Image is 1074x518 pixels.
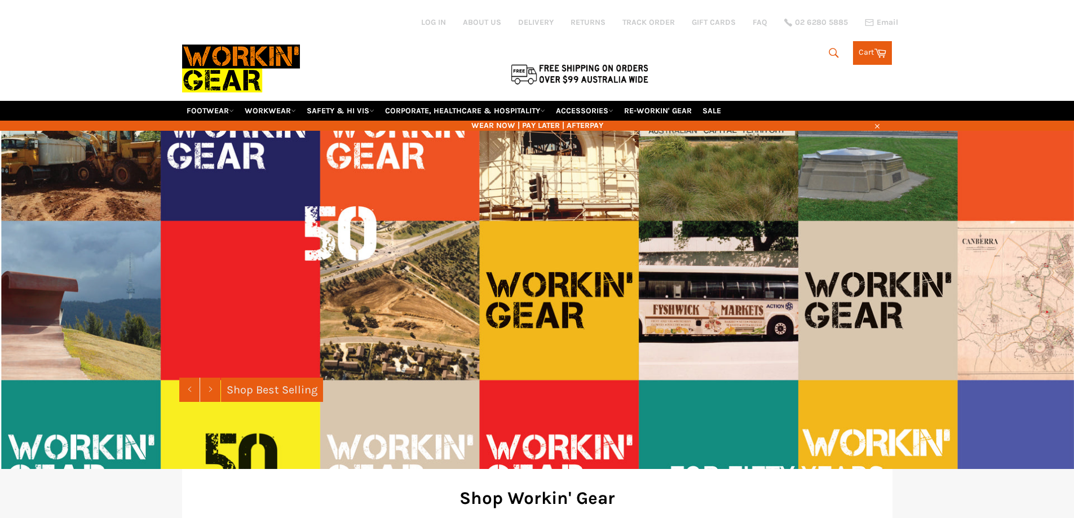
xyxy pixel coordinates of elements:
[421,17,446,27] a: Log in
[463,17,501,28] a: ABOUT US
[302,101,379,121] a: SAFETY & HI VIS
[853,41,892,65] a: Cart
[784,19,848,26] a: 02 6280 5885
[622,17,675,28] a: TRACK ORDER
[221,378,323,402] a: Shop Best Selling
[182,37,300,100] img: Workin Gear leaders in Workwear, Safety Boots, PPE, Uniforms. Australia's No.1 in Workwear
[240,101,300,121] a: WORKWEAR
[877,19,898,26] span: Email
[692,17,736,28] a: GIFT CARDS
[199,486,876,510] h2: Shop Workin' Gear
[182,101,238,121] a: FOOTWEAR
[518,17,554,28] a: DELIVERY
[182,120,892,131] span: WEAR NOW | PAY LATER | AFTERPAY
[753,17,767,28] a: FAQ
[571,17,605,28] a: RETURNS
[509,62,650,86] img: Flat $9.95 shipping Australia wide
[551,101,618,121] a: ACCESSORIES
[865,18,898,27] a: Email
[698,101,726,121] a: SALE
[795,19,848,26] span: 02 6280 5885
[620,101,696,121] a: RE-WORKIN' GEAR
[381,101,550,121] a: CORPORATE, HEALTHCARE & HOSPITALITY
